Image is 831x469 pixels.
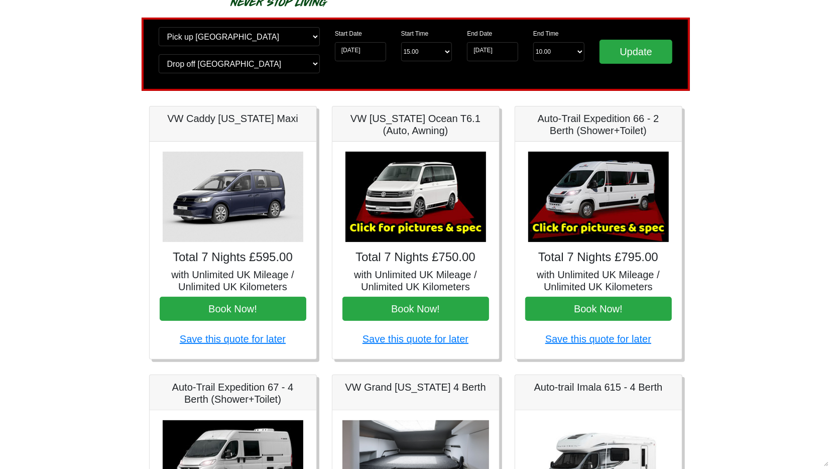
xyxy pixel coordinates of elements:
[160,269,306,293] h5: with Unlimited UK Mileage / Unlimited UK Kilometers
[401,29,429,38] label: Start Time
[342,250,489,265] h4: Total 7 Nights £750.00
[342,381,489,393] h5: VW Grand [US_STATE] 4 Berth
[163,152,303,242] img: VW Caddy California Maxi
[467,29,492,38] label: End Date
[342,297,489,321] button: Book Now!
[467,42,518,61] input: Return Date
[363,333,468,344] a: Save this quote for later
[180,333,286,344] a: Save this quote for later
[160,250,306,265] h4: Total 7 Nights £595.00
[533,29,559,38] label: End Time
[345,152,486,242] img: VW California Ocean T6.1 (Auto, Awning)
[600,40,673,64] input: Update
[525,381,672,393] h5: Auto-trail Imala 615 - 4 Berth
[160,112,306,125] h5: VW Caddy [US_STATE] Maxi
[525,297,672,321] button: Book Now!
[335,29,362,38] label: Start Date
[545,333,651,344] a: Save this quote for later
[528,152,669,242] img: Auto-Trail Expedition 66 - 2 Berth (Shower+Toilet)
[525,269,672,293] h5: with Unlimited UK Mileage / Unlimited UK Kilometers
[335,42,386,61] input: Start Date
[525,250,672,265] h4: Total 7 Nights £795.00
[525,112,672,137] h5: Auto-Trail Expedition 66 - 2 Berth (Shower+Toilet)
[342,269,489,293] h5: with Unlimited UK Mileage / Unlimited UK Kilometers
[160,381,306,405] h5: Auto-Trail Expedition 67 - 4 Berth (Shower+Toilet)
[342,112,489,137] h5: VW [US_STATE] Ocean T6.1 (Auto, Awning)
[160,297,306,321] button: Book Now!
